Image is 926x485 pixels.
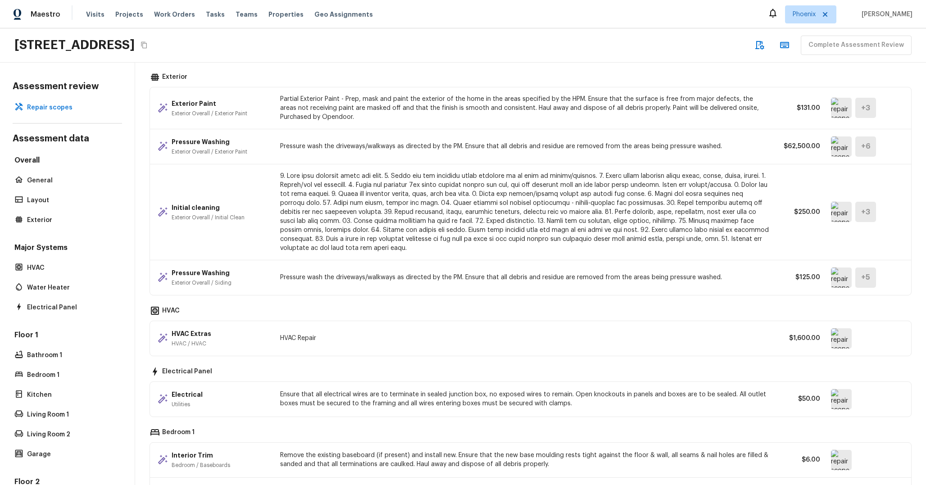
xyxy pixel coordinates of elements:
[27,263,117,272] p: HVAC
[280,390,769,408] p: Ensure that all electrical wires are to terminate in sealed junction box, no exposed wires to rem...
[27,103,117,112] p: Repair scopes
[858,10,912,19] span: [PERSON_NAME]
[831,328,852,349] img: repair scope asset
[14,37,135,53] h2: [STREET_ADDRESS]
[27,410,117,419] p: Living Room 1
[154,10,195,19] span: Work Orders
[206,11,225,18] span: Tasks
[172,279,231,286] p: Exterior Overall / Siding
[115,10,143,19] span: Projects
[172,329,211,338] p: HVAC Extras
[172,99,247,108] p: Exterior Paint
[280,451,769,469] p: Remove the existing baseboard (if present) and install new. Ensure that the new base moulding res...
[162,306,180,317] p: HVAC
[793,10,816,19] span: Phoenix
[172,148,247,155] p: Exterior Overall / Exterior Paint
[27,351,117,360] p: Bathroom 1
[268,10,304,19] span: Properties
[13,81,122,92] h4: Assessment review
[831,267,852,288] img: repair scope asset
[138,39,150,51] button: Copy Address
[27,196,117,205] p: Layout
[780,394,820,403] p: $50.00
[172,214,245,221] p: Exterior Overall / Initial Clean
[280,273,769,282] p: Pressure wash the driveways/walkways as directed by the PM. Ensure that all debris and residue ar...
[27,216,117,225] p: Exterior
[27,371,117,380] p: Bedroom 1
[172,137,247,146] p: Pressure Washing
[27,430,117,439] p: Living Room 2
[172,462,230,469] p: Bedroom / Baseboards
[27,176,117,185] p: General
[27,283,117,292] p: Water Heater
[280,142,769,151] p: Pressure wash the driveways/walkways as directed by the PM. Ensure that all debris and residue ar...
[780,208,820,217] p: $250.00
[861,272,870,282] h5: + 5
[172,451,230,460] p: Interior Trim
[780,455,820,464] p: $6.00
[86,10,104,19] span: Visits
[280,334,769,343] p: HVAC Repair
[831,202,852,222] img: repair scope asset
[13,330,122,342] h5: Floor 1
[172,340,211,347] p: HVAC / HVAC
[861,103,870,113] h5: + 3
[831,136,852,157] img: repair scope asset
[831,389,852,409] img: repair scope asset
[236,10,258,19] span: Teams
[780,104,820,113] p: $131.00
[780,273,820,282] p: $125.00
[31,10,60,19] span: Maestro
[831,98,852,118] img: repair scope asset
[172,268,231,277] p: Pressure Washing
[280,95,769,122] p: Partial Exterior Paint - Prep, mask and paint the exterior of the home in the areas specified by ...
[13,243,122,254] h5: Major Systems
[162,428,195,439] p: Bedroom 1
[780,334,820,343] p: $1,600.00
[162,73,187,83] p: Exterior
[27,450,117,459] p: Garage
[172,110,247,117] p: Exterior Overall / Exterior Paint
[861,207,870,217] h5: + 3
[861,141,871,151] h5: + 6
[314,10,373,19] span: Geo Assignments
[172,401,203,408] p: Utilities
[172,203,245,212] p: Initial cleaning
[13,155,122,167] h5: Overall
[13,133,122,146] h4: Assessment data
[280,172,769,253] p: 9. Lore ipsu dolorsit ametc adi elit. 5. Seddo eiu tem incididu utlab etdolore ma al enim ad mini...
[27,303,117,312] p: Electrical Panel
[27,390,117,399] p: Kitchen
[172,390,203,399] p: Electrical
[780,142,820,151] p: $62,500.00
[162,367,212,378] p: Electrical Panel
[831,450,852,470] img: repair scope asset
